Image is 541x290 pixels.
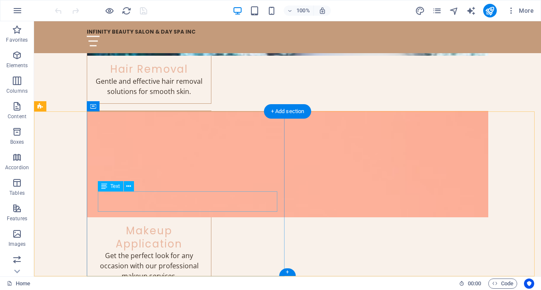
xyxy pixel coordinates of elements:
[264,104,311,119] div: + Add section
[296,6,310,16] h6: 100%
[466,6,476,16] i: AI Writer
[6,37,28,43] p: Favorites
[7,279,30,289] a: Click to cancel selection. Double-click to open Pages
[9,241,26,247] p: Images
[468,279,481,289] span: 00 00
[449,6,459,16] i: Navigator
[492,279,513,289] span: Code
[524,279,534,289] button: Usercentrics
[284,6,314,16] button: 100%
[279,268,296,276] div: +
[319,7,326,14] i: On resize automatically adjust zoom level to fit chosen device.
[474,280,475,287] span: :
[121,6,131,16] button: reload
[10,139,24,145] p: Boxes
[459,279,481,289] h6: Session time
[466,6,476,16] button: text_generator
[415,6,425,16] button: design
[5,164,29,171] p: Accordion
[122,6,131,16] i: Reload page
[488,279,517,289] button: Code
[485,6,495,16] i: Publish
[432,6,442,16] i: Pages (Ctrl+Alt+S)
[9,190,25,196] p: Tables
[483,4,497,17] button: publish
[415,6,425,16] i: Design (Ctrl+Alt+Y)
[449,6,459,16] button: navigator
[432,6,442,16] button: pages
[507,6,534,15] span: More
[111,184,120,189] span: Text
[6,88,28,94] p: Columns
[504,4,537,17] button: More
[7,215,27,222] p: Features
[104,6,114,16] button: Click here to leave preview mode and continue editing
[6,62,28,69] p: Elements
[8,113,26,120] p: Content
